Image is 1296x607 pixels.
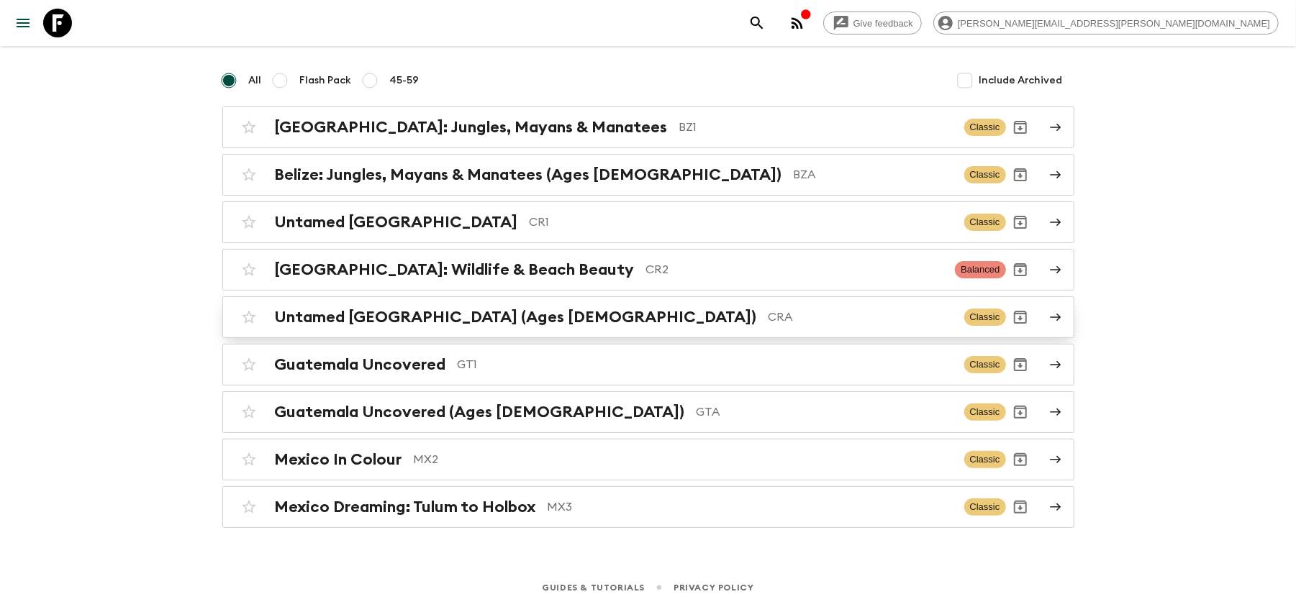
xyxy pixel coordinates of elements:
[222,154,1074,196] a: Belize: Jungles, Mayans & Manatees (Ages [DEMOGRAPHIC_DATA])BZAClassicArchive
[275,498,536,516] h2: Mexico Dreaming: Tulum to Holbox
[1006,160,1035,189] button: Archive
[275,260,635,279] h2: [GEOGRAPHIC_DATA]: Wildlife & Beach Beauty
[222,344,1074,385] a: Guatemala UncoveredGT1ClassicArchive
[275,165,782,184] h2: Belize: Jungles, Mayans & Manatees (Ages [DEMOGRAPHIC_DATA])
[222,486,1074,528] a: Mexico Dreaming: Tulum to HolboxMX3ClassicArchive
[1006,113,1035,142] button: Archive
[1006,255,1035,284] button: Archive
[1006,350,1035,379] button: Archive
[964,356,1006,373] span: Classic
[674,580,753,595] a: Privacy Policy
[222,296,1074,338] a: Untamed [GEOGRAPHIC_DATA] (Ages [DEMOGRAPHIC_DATA])CRAClassicArchive
[1006,445,1035,474] button: Archive
[964,309,1006,326] span: Classic
[222,439,1074,480] a: Mexico In ColourMX2ClassicArchive
[222,106,1074,148] a: [GEOGRAPHIC_DATA]: Jungles, Mayans & ManateesBZ1ClassicArchive
[964,451,1006,468] span: Classic
[679,119,953,136] p: BZ1
[979,73,1063,88] span: Include Archived
[964,166,1006,183] span: Classic
[414,451,953,468] p: MX2
[530,214,953,231] p: CR1
[964,119,1006,136] span: Classic
[933,12,1279,35] div: [PERSON_NAME][EMAIL_ADDRESS][PERSON_NAME][DOMAIN_NAME]
[950,18,1278,29] span: [PERSON_NAME][EMAIL_ADDRESS][PERSON_NAME][DOMAIN_NAME]
[275,213,518,232] h2: Untamed [GEOGRAPHIC_DATA]
[300,73,352,88] span: Flash Pack
[1006,208,1035,237] button: Archive
[275,308,757,327] h2: Untamed [GEOGRAPHIC_DATA] (Ages [DEMOGRAPHIC_DATA])
[769,309,953,326] p: CRA
[548,498,953,516] p: MX3
[275,118,668,137] h2: [GEOGRAPHIC_DATA]: Jungles, Mayans & Manatees
[646,261,944,278] p: CR2
[542,580,645,595] a: Guides & Tutorials
[249,73,262,88] span: All
[390,73,420,88] span: 45-59
[697,403,953,421] p: GTA
[964,498,1006,516] span: Classic
[955,261,1005,278] span: Balanced
[458,356,953,373] p: GT1
[1006,398,1035,426] button: Archive
[222,391,1074,433] a: Guatemala Uncovered (Ages [DEMOGRAPHIC_DATA])GTAClassicArchive
[1006,493,1035,521] button: Archive
[222,249,1074,291] a: [GEOGRAPHIC_DATA]: Wildlife & Beach BeautyCR2BalancedArchive
[1006,303,1035,332] button: Archive
[964,403,1006,421] span: Classic
[743,9,771,37] button: search adventures
[846,18,921,29] span: Give feedback
[823,12,922,35] a: Give feedback
[275,450,402,469] h2: Mexico In Colour
[275,355,446,374] h2: Guatemala Uncovered
[222,201,1074,243] a: Untamed [GEOGRAPHIC_DATA]CR1ClassicArchive
[275,403,685,421] h2: Guatemala Uncovered (Ages [DEMOGRAPHIC_DATA])
[964,214,1006,231] span: Classic
[794,166,953,183] p: BZA
[9,9,37,37] button: menu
